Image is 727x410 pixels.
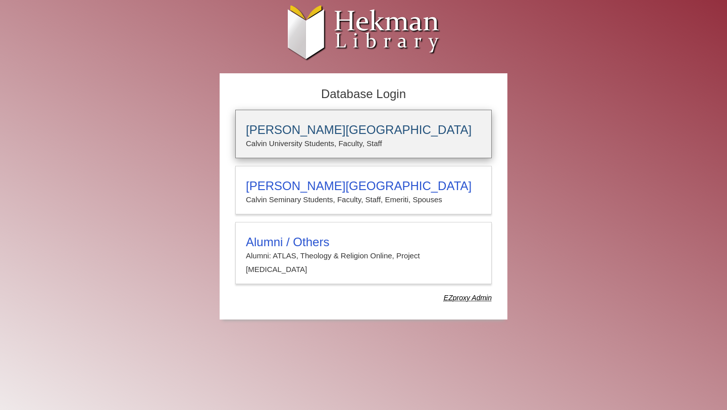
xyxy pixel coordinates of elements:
a: [PERSON_NAME][GEOGRAPHIC_DATA]Calvin Seminary Students, Faculty, Staff, Emeriti, Spouses [235,166,492,214]
p: Alumni: ATLAS, Theology & Religion Online, Project [MEDICAL_DATA] [246,249,481,276]
h3: Alumni / Others [246,235,481,249]
h2: Database Login [230,84,497,105]
h3: [PERSON_NAME][GEOGRAPHIC_DATA] [246,179,481,193]
p: Calvin Seminary Students, Faculty, Staff, Emeriti, Spouses [246,193,481,206]
summary: Alumni / OthersAlumni: ATLAS, Theology & Religion Online, Project [MEDICAL_DATA] [246,235,481,276]
p: Calvin University Students, Faculty, Staff [246,137,481,150]
a: [PERSON_NAME][GEOGRAPHIC_DATA]Calvin University Students, Faculty, Staff [235,110,492,158]
h3: [PERSON_NAME][GEOGRAPHIC_DATA] [246,123,481,137]
dfn: Use Alumni login [444,294,492,302]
